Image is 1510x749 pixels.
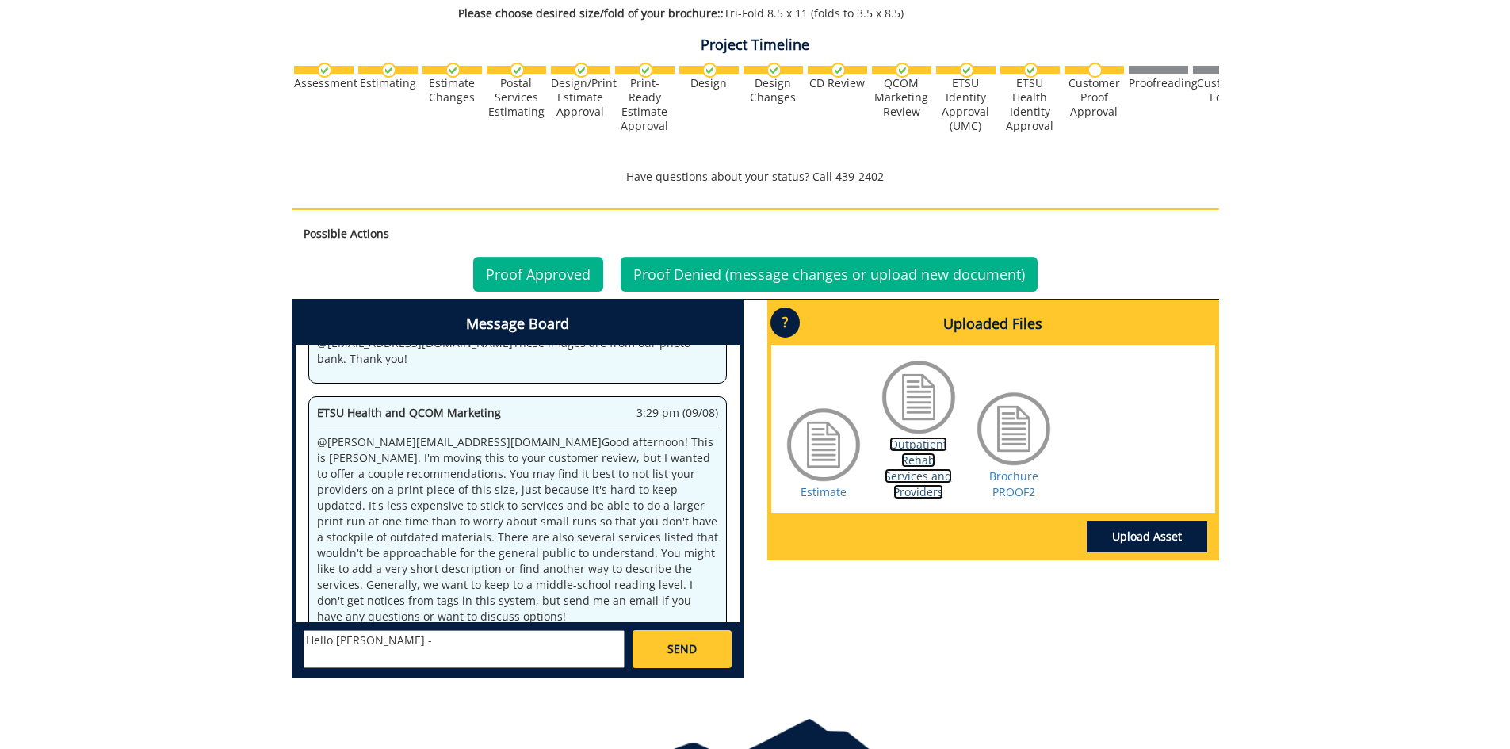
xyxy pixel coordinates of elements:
div: Estimate Changes [422,76,482,105]
a: Upload Asset [1087,521,1207,552]
div: Design/Print Estimate Approval [551,76,610,119]
textarea: messageToSend [304,630,625,668]
span: ETSU Health and QCOM Marketing [317,405,501,420]
img: checkmark [702,63,717,78]
img: checkmark [445,63,461,78]
div: QCOM Marketing Review [872,76,931,119]
div: Proofreading [1129,76,1188,90]
div: Customer Proof Approval [1065,76,1124,119]
div: CD Review [808,76,867,90]
img: checkmark [895,63,910,78]
strong: Possible Actions [304,226,389,241]
div: Postal Services Estimating [487,76,546,119]
p: @ [PERSON_NAME][EMAIL_ADDRESS][DOMAIN_NAME] Good afternoon! This is [PERSON_NAME]. I'm moving thi... [317,434,718,625]
img: checkmark [959,63,974,78]
a: Estimate [801,484,847,499]
span: 3:29 pm (09/08) [636,405,718,421]
img: checkmark [831,63,846,78]
img: no [1088,63,1103,78]
img: checkmark [1023,63,1038,78]
div: ETSU Health Identity Approval [1000,76,1060,133]
div: ETSU Identity Approval (UMC) [936,76,996,133]
div: Print-Ready Estimate Approval [615,76,675,133]
h4: Project Timeline [292,37,1219,53]
div: Design Changes [744,76,803,105]
p: @ [EMAIL_ADDRESS][DOMAIN_NAME] These images are from our photo bank. Thank you! [317,335,718,367]
h4: Uploaded Files [771,304,1215,345]
p: Have questions about your status? Call 439-2402 [292,169,1219,185]
div: Assessment [294,76,354,90]
img: checkmark [317,63,332,78]
img: checkmark [574,63,589,78]
h4: Message Board [296,304,740,345]
img: checkmark [510,63,525,78]
div: Estimating [358,76,418,90]
div: Design [679,76,739,90]
img: checkmark [381,63,396,78]
span: Please choose desired size/fold of your brochure:: [458,6,724,21]
img: checkmark [766,63,782,78]
a: Outpatient Rehab Services and Providers [885,437,952,499]
span: SEND [667,641,697,657]
div: Customer Edits [1193,76,1252,105]
a: Brochure PROOF2 [989,468,1038,499]
p: ? [770,308,800,338]
a: Proof Denied (message changes or upload new document) [621,257,1038,292]
a: SEND [633,630,731,668]
p: Tri-Fold 8.5 x 11 (folds to 3.5 x 8.5) [458,6,1079,21]
a: Proof Approved [473,257,603,292]
img: checkmark [638,63,653,78]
